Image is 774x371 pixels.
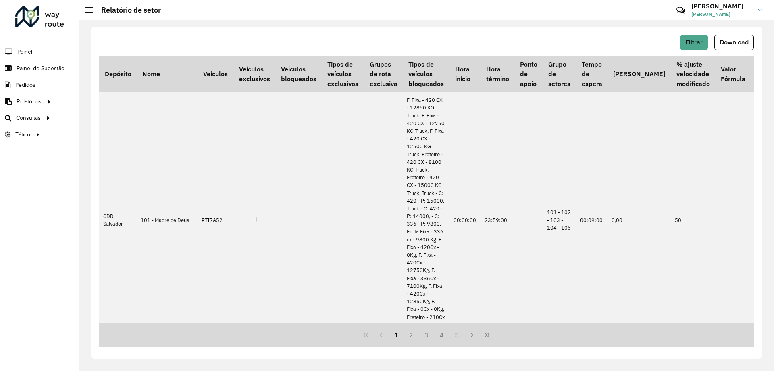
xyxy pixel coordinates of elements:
button: 4 [434,327,449,343]
th: Veículos exclusivos [233,56,275,92]
th: Grupos de rota exclusiva [364,56,403,92]
span: Filtrar [685,39,703,46]
th: Tempo de espera [576,56,608,92]
button: Download [714,35,754,50]
th: Nome [137,56,198,92]
th: Grupo de setores [543,56,576,92]
span: Download [720,39,749,46]
td: 00:00:00 [449,92,481,348]
span: Pedidos [15,81,35,89]
th: Veículos bloqueados [275,56,322,92]
button: 3 [419,327,434,343]
td: CDD Salvador [99,92,137,348]
button: Last Page [480,327,495,343]
td: 50 [671,92,715,348]
td: 23:59:00 [481,92,514,348]
button: 2 [404,327,419,343]
h2: Relatório de setor [93,6,161,15]
span: Painel de Sugestão [17,64,64,73]
td: 101 - Madre de Deus [137,92,198,348]
span: Tático [15,130,30,139]
td: F. Fixa - 420 CX - 12850 KG Truck, F. Fixa - 420 CX - 12750 KG Truck, F. Fixa - 420 CX - 12500 KG... [403,92,449,348]
th: % ajuste velocidade modificado [671,56,715,92]
th: Veículos [198,56,233,92]
td: RTI7A52 [198,92,233,348]
h3: [PERSON_NAME] [691,2,752,10]
th: Hora término [481,56,514,92]
th: [PERSON_NAME] [608,56,670,92]
button: 1 [389,327,404,343]
button: 5 [449,327,465,343]
th: Ponto de apoio [514,56,543,92]
td: 0,00 [608,92,670,348]
td: 101 - 102 - 103 - 104 - 105 [543,92,576,348]
span: Consultas [16,114,41,122]
span: [PERSON_NAME] [691,10,752,18]
button: Next Page [464,327,480,343]
th: Tipos de veículos exclusivos [322,56,364,92]
a: Contato Rápido [672,2,689,19]
span: Relatórios [17,97,42,106]
button: Filtrar [680,35,708,50]
th: Valor Fórmula [715,56,751,92]
th: Depósito [99,56,137,92]
span: Painel [17,48,32,56]
th: Tipos de veículos bloqueados [403,56,449,92]
td: 00:09:00 [576,92,608,348]
th: Hora início [449,56,481,92]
